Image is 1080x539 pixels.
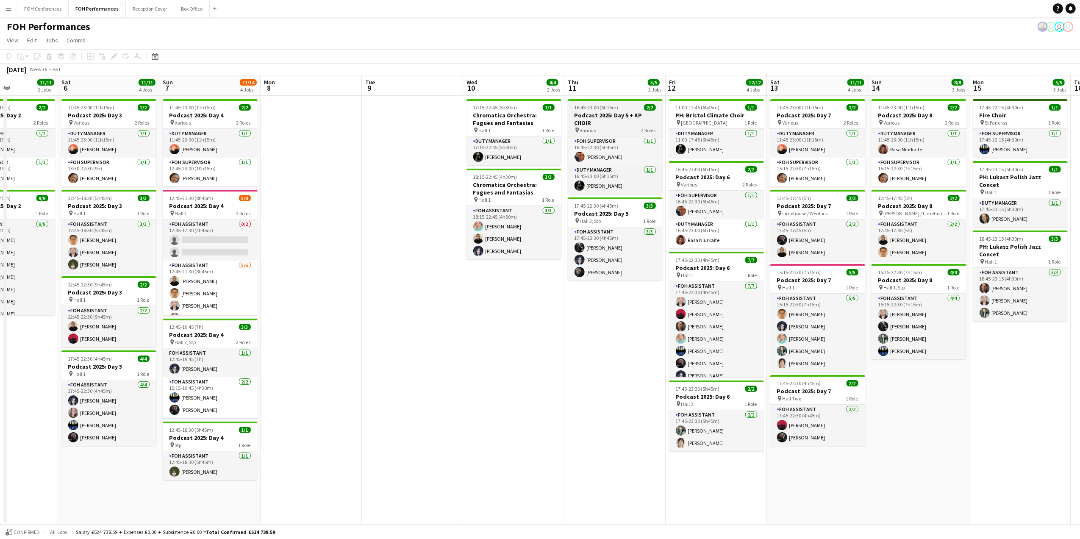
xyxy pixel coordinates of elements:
h1: FOH Performances [7,20,90,33]
app-user-avatar: Visitor Services [1055,22,1065,32]
button: Confirmed [4,528,41,537]
span: Week 36 [28,66,49,72]
div: BST [53,66,61,72]
span: Total Confirmed £524 738.59 [206,529,275,535]
app-user-avatar: Liveforce Admin [1063,22,1073,32]
button: Reception Cover [126,0,174,17]
app-user-avatar: Visitor Services [1046,22,1056,32]
div: [DATE] [7,65,26,74]
a: Comms [63,35,89,46]
a: Jobs [42,35,61,46]
button: Box Office [174,0,210,17]
span: Edit [27,36,37,44]
app-user-avatar: PERM Chris Nye [1038,22,1048,32]
a: Edit [24,35,40,46]
span: View [7,36,19,44]
button: FOH Performances [69,0,126,17]
button: FOH Conferences [17,0,69,17]
span: Comms [67,36,86,44]
span: Jobs [45,36,58,44]
span: All jobs [48,529,69,535]
div: Salary £524 738.59 + Expenses £0.00 + Subsistence £0.00 = [76,529,275,535]
span: Confirmed [14,529,40,535]
a: View [3,35,22,46]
